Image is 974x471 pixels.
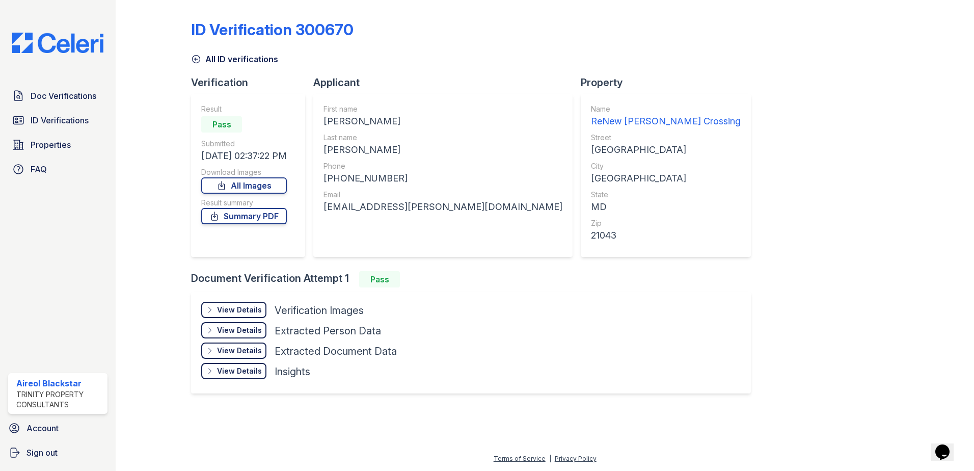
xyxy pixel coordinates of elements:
[31,114,89,126] span: ID Verifications
[494,455,546,462] a: Terms of Service
[591,104,741,128] a: Name ReNew [PERSON_NAME] Crossing
[323,200,562,214] div: [EMAIL_ADDRESS][PERSON_NAME][DOMAIN_NAME]
[4,418,112,438] a: Account
[8,86,107,106] a: Doc Verifications
[591,161,741,171] div: City
[359,271,400,287] div: Pass
[201,167,287,177] div: Download Images
[191,271,759,287] div: Document Verification Attempt 1
[191,20,354,39] div: ID Verification 300670
[549,455,551,462] div: |
[217,346,262,356] div: View Details
[191,75,313,90] div: Verification
[591,104,741,114] div: Name
[201,116,242,133] div: Pass
[323,104,562,114] div: First name
[323,114,562,128] div: [PERSON_NAME]
[191,53,278,65] a: All ID verifications
[201,149,287,163] div: [DATE] 02:37:22 PM
[555,455,597,462] a: Privacy Policy
[8,110,107,130] a: ID Verifications
[591,171,741,186] div: [GEOGRAPHIC_DATA]
[26,447,58,459] span: Sign out
[591,190,741,200] div: State
[16,377,103,389] div: Aireol Blackstar
[8,159,107,179] a: FAQ
[591,228,741,243] div: 21043
[16,389,103,410] div: Trinity Property Consultants
[201,104,287,114] div: Result
[31,139,71,151] span: Properties
[323,143,562,157] div: [PERSON_NAME]
[26,422,59,434] span: Account
[217,305,262,315] div: View Details
[4,33,112,53] img: CE_Logo_Blue-a8612792a0a2168367f1c8372b55b34899dd931a85d93a1a3d3e32e68fde9ad4.png
[275,324,381,338] div: Extracted Person Data
[201,139,287,149] div: Submitted
[591,218,741,228] div: Zip
[581,75,759,90] div: Property
[201,198,287,208] div: Result summary
[8,135,107,155] a: Properties
[275,344,397,358] div: Extracted Document Data
[4,442,112,463] a: Sign out
[275,303,364,318] div: Verification Images
[591,200,741,214] div: MD
[323,161,562,171] div: Phone
[591,114,741,128] div: ReNew [PERSON_NAME] Crossing
[275,364,310,379] div: Insights
[31,163,47,175] span: FAQ
[323,171,562,186] div: [PHONE_NUMBER]
[931,430,964,461] iframe: chat widget
[201,208,287,224] a: Summary PDF
[217,366,262,376] div: View Details
[313,75,581,90] div: Applicant
[323,133,562,143] div: Last name
[323,190,562,200] div: Email
[591,133,741,143] div: Street
[217,325,262,335] div: View Details
[31,90,96,102] span: Doc Verifications
[201,177,287,194] a: All Images
[591,143,741,157] div: [GEOGRAPHIC_DATA]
